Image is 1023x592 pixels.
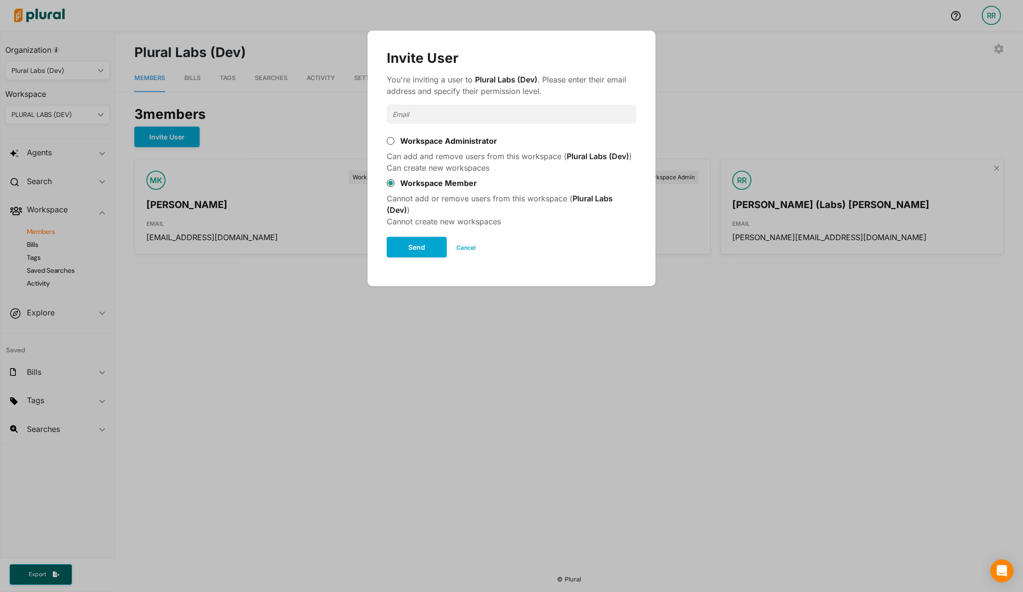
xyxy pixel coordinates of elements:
[387,151,636,174] div: Can add and remove users from this workspace ( ) Can create new workspaces
[387,104,636,124] input: Email
[387,137,394,145] input: Workspace Administrator
[387,74,636,101] div: You're inviting a user to . Please enter their email address and specify their permission level.
[447,241,485,255] button: Cancel
[387,177,477,189] label: Workspace Member
[387,237,447,257] button: Send
[387,135,497,147] label: Workspace Administrator
[475,75,537,84] span: Plural Labs (Dev)
[387,193,636,227] div: Cannot add or remove users from this workspace ( ) Cannot create new workspaces
[368,31,655,286] div: Modal
[567,151,629,161] span: Plural Labs (Dev)
[387,179,394,187] input: Workspace Member
[990,559,1013,582] div: Open Intercom Messenger
[387,50,636,66] div: Invite User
